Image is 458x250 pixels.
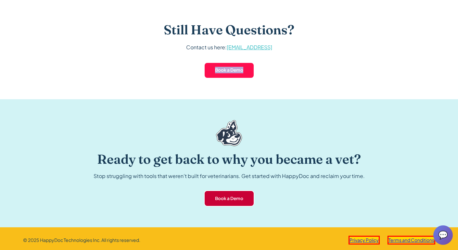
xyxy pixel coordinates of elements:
[349,236,380,244] a: Privacy Policy
[23,237,140,244] div: © 2025 HappyDoc Technologies Inc. All rights reserved.
[94,151,365,167] h2: Ready to get back to why you became a vet?
[164,22,294,38] h3: Still Have Questions?
[204,190,254,207] a: Book a Demo
[186,43,272,52] p: Contact us here:
[388,236,435,244] a: Terms and Conditions
[227,44,272,51] a: [EMAIL_ADDRESS]
[94,172,365,180] div: Stop struggling with tools that weren’t built for veterinarians. Get started with HappyDoc and re...
[204,62,254,78] a: Book a Demo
